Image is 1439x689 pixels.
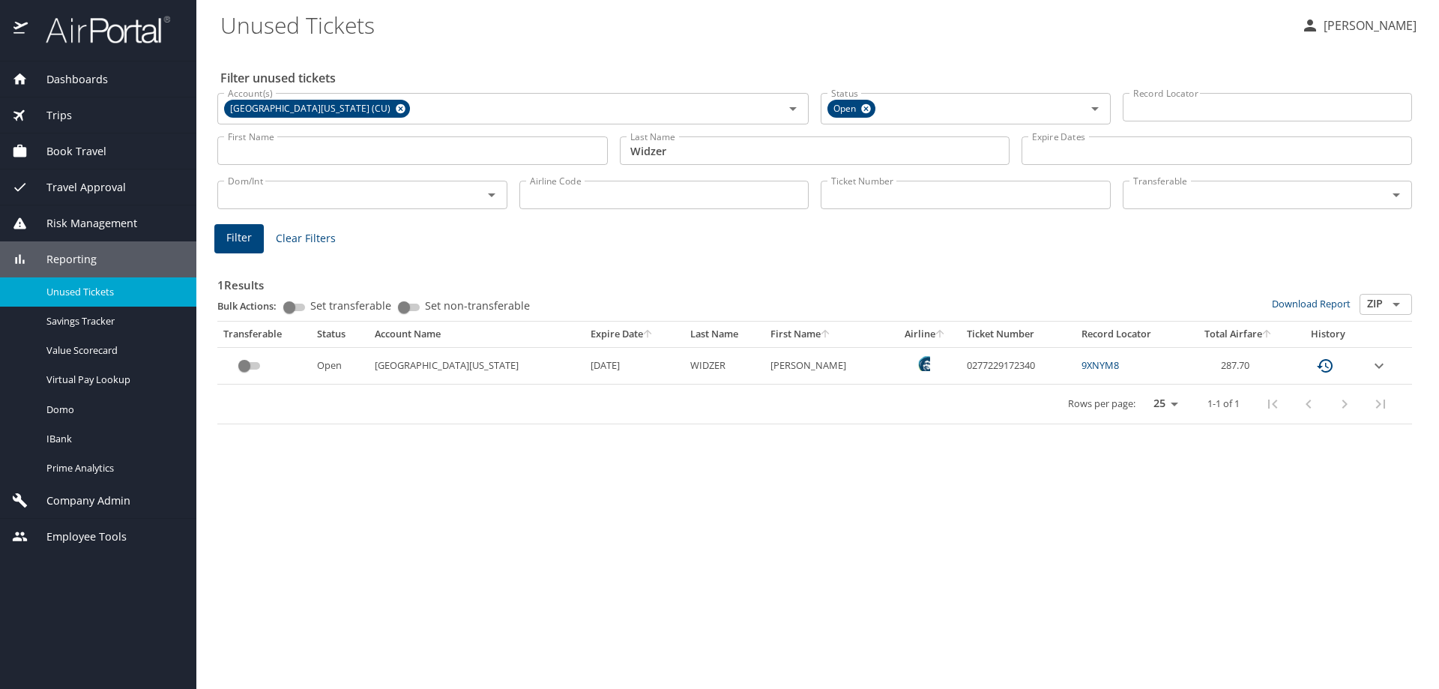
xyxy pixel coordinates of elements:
td: [PERSON_NAME] [764,347,890,384]
span: Savings Tracker [46,314,178,328]
button: Open [1386,294,1407,315]
th: History [1292,322,1364,347]
button: Clear Filters [270,225,342,253]
span: Clear Filters [276,229,336,248]
p: [PERSON_NAME] [1319,16,1417,34]
img: L8AARQzEq7l8WCUAAAAASUVORK5CYII= [915,356,930,371]
th: Last Name [684,322,764,347]
button: Open [1084,98,1105,119]
img: icon-airportal.png [13,15,29,44]
span: Travel Approval [28,179,126,196]
a: 9XNYM8 [1081,358,1119,372]
button: [PERSON_NAME] [1295,12,1423,39]
button: sort [1262,330,1273,340]
p: 1-1 of 1 [1207,399,1240,409]
button: sort [821,330,831,340]
button: Open [1386,184,1407,205]
span: Risk Management [28,215,137,232]
th: Status [311,322,368,347]
span: Reporting [28,251,97,268]
span: IBank [46,432,178,446]
button: expand row [1370,357,1388,375]
span: Unused Tickets [46,285,178,299]
th: Account Name [369,322,585,347]
table: custom pagination table [217,322,1412,424]
div: Transferable [223,328,305,341]
th: Airline [890,322,961,347]
button: Filter [214,224,264,253]
h3: 1 Results [217,268,1412,294]
p: Bulk Actions: [217,299,289,313]
span: Company Admin [28,493,130,509]
th: First Name [764,322,890,347]
a: Download Report [1272,297,1351,310]
td: [GEOGRAPHIC_DATA][US_STATE] [369,347,585,384]
span: Virtual Pay Lookup [46,373,178,387]
button: Open [481,184,502,205]
th: Expire Date [585,322,685,347]
td: 0277229172340 [961,347,1076,384]
button: sort [643,330,654,340]
span: Book Travel [28,143,106,160]
img: airportal-logo.png [29,15,170,44]
h2: Filter unused tickets [220,66,1415,90]
span: Filter [226,229,252,247]
span: Open [827,101,865,117]
span: Value Scorecard [46,343,178,358]
span: Trips [28,107,72,124]
h1: Unused Tickets [220,1,1289,48]
span: Dashboards [28,71,108,88]
div: [GEOGRAPHIC_DATA][US_STATE] (CU) [224,100,410,118]
td: [DATE] [585,347,685,384]
span: [GEOGRAPHIC_DATA][US_STATE] (CU) [224,101,399,117]
button: sort [935,330,946,340]
td: WIDZER [684,347,764,384]
td: Open [311,347,368,384]
span: Set transferable [310,301,391,311]
span: Domo [46,403,178,417]
th: Record Locator [1076,322,1185,347]
button: Open [782,98,803,119]
th: Total Airfare [1185,322,1292,347]
p: Rows per page: [1068,399,1135,409]
span: Employee Tools [28,529,127,545]
select: rows per page [1141,393,1183,415]
span: Prime Analytics [46,461,178,475]
td: 287.70 [1185,347,1292,384]
div: Open [827,100,875,118]
th: Ticket Number [961,322,1076,347]
span: Set non-transferable [425,301,530,311]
